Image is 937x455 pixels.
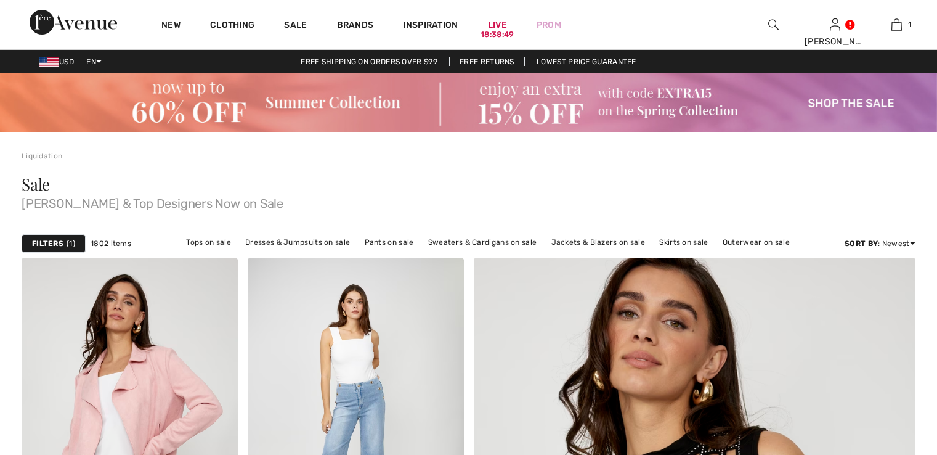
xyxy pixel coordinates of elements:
a: Sign In [830,18,840,30]
span: USD [39,57,79,66]
span: [PERSON_NAME] & Top Designers Now on Sale [22,192,915,210]
span: EN [86,57,102,66]
a: Live18:38:49 [488,18,507,31]
span: Inspiration [403,20,458,33]
a: Prom [537,18,561,31]
span: Sale [22,173,50,195]
div: [PERSON_NAME] [805,35,865,48]
a: Clothing [210,20,254,33]
a: Sale [284,20,307,33]
a: 1 [866,17,927,32]
strong: Sort By [845,239,878,248]
img: My Bag [891,17,902,32]
img: 1ère Avenue [30,10,117,35]
a: Dresses & Jumpsuits on sale [239,234,356,250]
iframe: Opens a widget where you can find more information [858,363,925,393]
strong: Filters [32,238,63,249]
a: Free Returns [449,57,525,66]
a: Jackets & Blazers on sale [545,234,652,250]
img: My Info [830,17,840,32]
a: Free shipping on orders over $99 [291,57,447,66]
img: search the website [768,17,779,32]
a: Tops on sale [180,234,237,250]
div: : Newest [845,238,915,249]
div: 18:38:49 [481,29,514,41]
a: New [161,20,181,33]
img: US Dollar [39,57,59,67]
a: Lowest Price Guarantee [527,57,646,66]
a: Skirts on sale [653,234,714,250]
a: Outerwear on sale [716,234,796,250]
a: Brands [337,20,374,33]
a: Liquidation [22,152,62,160]
span: 1802 items [91,238,131,249]
span: 1 [908,19,911,30]
span: 1 [67,238,75,249]
a: Pants on sale [359,234,420,250]
a: Sweaters & Cardigans on sale [422,234,543,250]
